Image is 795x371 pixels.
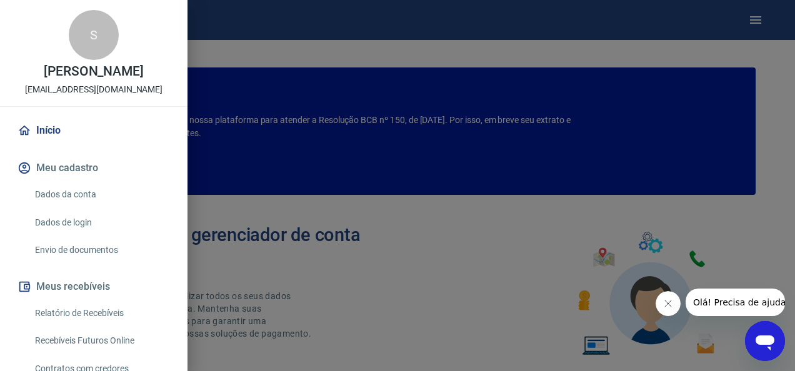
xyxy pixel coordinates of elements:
[30,300,172,326] a: Relatório de Recebíveis
[7,9,105,19] span: Olá! Precisa de ajuda?
[15,117,172,144] a: Início
[69,10,119,60] div: S
[25,83,163,96] p: [EMAIL_ADDRESS][DOMAIN_NAME]
[686,289,785,316] iframe: Mensagem da empresa
[745,321,785,361] iframe: Botão para abrir a janela de mensagens
[656,291,681,316] iframe: Fechar mensagem
[30,328,172,354] a: Recebíveis Futuros Online
[44,65,144,78] p: [PERSON_NAME]
[30,210,172,235] a: Dados de login
[30,182,172,207] a: Dados da conta
[30,237,172,263] a: Envio de documentos
[15,154,172,182] button: Meu cadastro
[15,273,172,300] button: Meus recebíveis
